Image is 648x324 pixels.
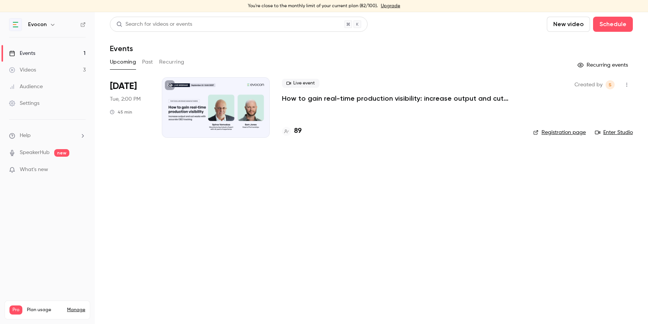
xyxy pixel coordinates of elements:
span: What's new [20,166,48,174]
button: Upcoming [110,56,136,68]
a: SpeakerHub [20,149,50,157]
a: Registration page [533,129,586,136]
li: help-dropdown-opener [9,132,86,140]
button: Schedule [593,17,633,32]
div: Sep 23 Tue, 2:00 PM (Europe/Tallinn) [110,77,150,138]
img: Evocon [9,19,22,31]
span: Anna-Liisa Staskevits [606,80,615,89]
div: Settings [9,100,39,107]
button: Recurring events [574,59,633,71]
div: Search for videos or events [116,20,192,28]
button: Past [142,56,153,68]
span: Live event [282,79,319,88]
div: 45 min [110,109,132,115]
h1: Events [110,44,133,53]
a: How to gain real-time production visibility: increase output and cut waste with accurate OEE trac... [282,94,509,103]
span: new [54,149,69,157]
a: Manage [67,307,85,313]
h6: Evocon [28,21,47,28]
div: Events [9,50,35,57]
span: Created by [574,80,603,89]
h4: 89 [294,126,302,136]
span: [DATE] [110,80,137,92]
a: 89 [282,126,302,136]
button: Recurring [159,56,185,68]
span: S [609,80,612,89]
div: Videos [9,66,36,74]
button: New video [547,17,590,32]
span: Help [20,132,31,140]
a: Enter Studio [595,129,633,136]
span: Pro [9,305,22,315]
iframe: Noticeable Trigger [77,167,86,173]
span: Tue, 2:00 PM [110,95,141,103]
span: Plan usage [27,307,63,313]
div: Audience [9,83,43,90]
a: Upgrade [381,3,400,9]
